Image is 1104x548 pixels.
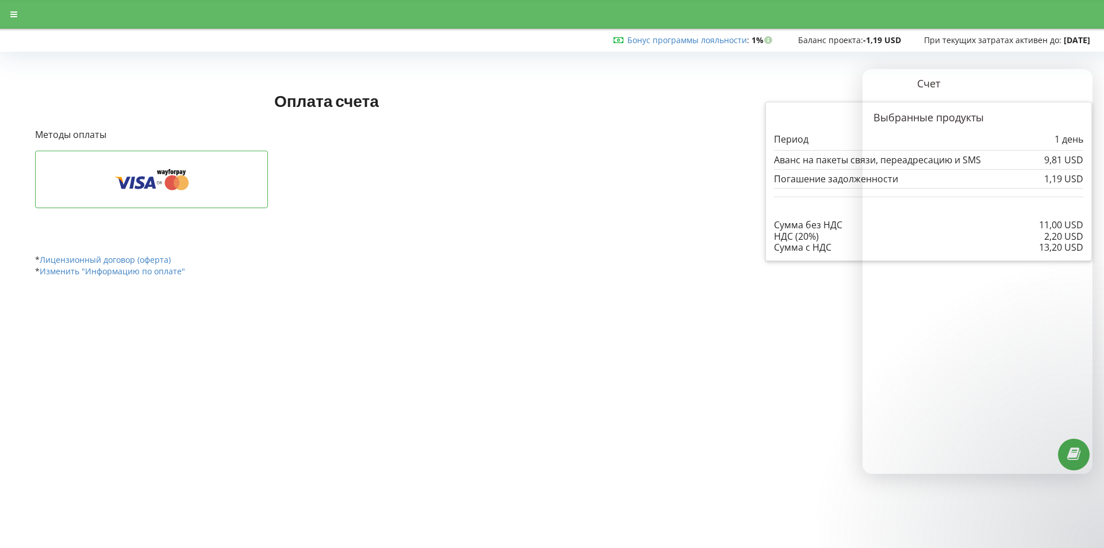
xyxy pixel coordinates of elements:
[1065,483,1092,511] iframe: Intercom live chat
[40,266,185,277] a: Изменить "Информацию по оплате"
[40,254,171,265] a: Лицензионный договор (оферта)
[798,35,863,45] span: Баланс проекта:
[627,35,749,45] span: :
[863,35,901,45] strong: -1,19 USD
[1064,35,1090,45] strong: [DATE]
[774,242,1083,252] div: Сумма с НДС
[35,128,618,141] p: Методы оплаты
[774,219,842,232] p: Сумма без НДС
[627,35,747,45] a: Бонус программы лояльности
[774,174,1083,184] div: Погашение задолженности
[752,35,775,45] strong: 1%
[862,69,1092,474] iframe: Intercom live chat
[35,90,618,111] h1: Оплата счета
[765,76,1092,91] p: Счет
[774,155,1083,165] div: Аванс на пакеты связи, переадресацию и SMS
[774,133,808,146] p: Период
[774,110,1083,125] p: Выбранные продукты
[774,231,1083,242] div: НДС (20%)
[924,35,1061,45] span: При текущих затратах активен до:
